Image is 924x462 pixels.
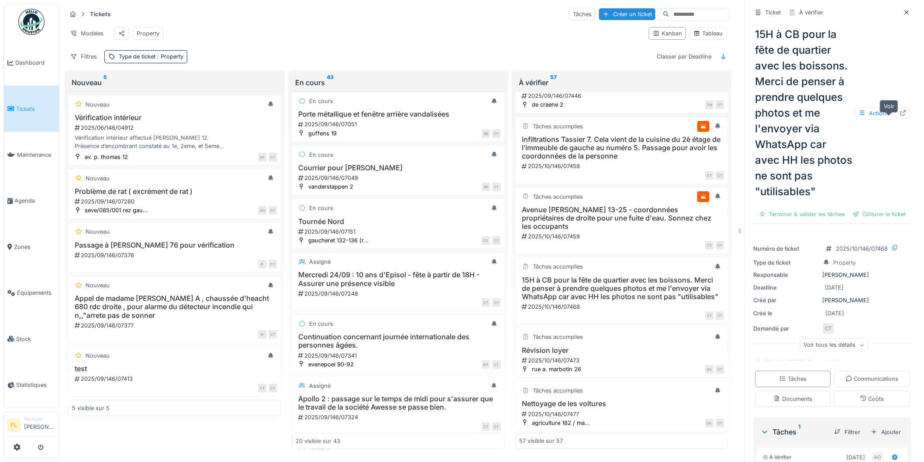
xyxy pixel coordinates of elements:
div: Nouveau [86,100,110,109]
div: Filtres [66,50,101,63]
li: [PERSON_NAME] [24,416,55,434]
div: 2025/10/146/07468 [521,303,724,311]
div: Voir tous les détails [800,339,869,352]
div: CT [269,206,277,215]
div: CT [492,422,501,431]
div: CT [269,260,277,269]
div: Type de ticket [119,52,183,61]
div: Coûts [860,395,885,403]
sup: 43 [327,77,334,88]
div: 2025/10/146/07458 [521,162,724,170]
div: [PERSON_NAME] [754,296,912,304]
div: 20 visible sur 43 [296,437,340,445]
span: Dashboard [15,59,55,67]
div: [DATE] [847,453,865,462]
div: RB [482,129,490,138]
div: Créé par [754,296,819,304]
div: Property [137,29,159,38]
div: Tâches [569,8,596,21]
div: gaucheret 132-136 (r... [308,236,369,245]
sup: 57 [550,77,557,88]
div: Responsable [754,271,819,279]
div: CT [269,153,277,162]
div: Clôturer le ticket [849,208,910,220]
div: À vérifier [763,454,792,461]
div: 5 visible sur 5 [72,404,110,412]
div: Tâches accomplies [533,386,583,395]
span: Stock [16,335,55,343]
div: Tâches accomplies [533,122,583,131]
div: CT [492,183,501,191]
div: Voir [880,100,898,113]
div: En cours [309,204,333,212]
a: Statistiques [4,362,59,408]
div: Tâches accomplies [533,193,583,201]
img: Badge_color-CXgf-gQk.svg [18,9,45,35]
div: CT [269,330,277,339]
div: 15H à CB pour la fête de quartier avec les boissons. Merci de penser à prendre quelques photos et... [752,23,914,203]
div: EV [482,236,490,245]
div: CT [716,365,724,374]
div: IF [258,260,267,269]
div: 2025/10/146/07477 [521,410,724,418]
span: Équipements [17,289,55,297]
div: CT [705,241,714,250]
div: vanderstappen 2 [308,183,353,191]
h3: Courrier pour [PERSON_NAME] [296,164,501,172]
div: EV [482,360,490,369]
span: Maintenance [17,151,55,159]
h3: Mercredi 24/09 : 10 ans d'Episol - fête à partir de 18H - Assurer une présence visible [296,271,501,287]
div: Nouveau [86,352,110,360]
div: Numéro de ticket [754,245,819,253]
div: EK [258,153,267,162]
div: 2025/09/146/07341 [297,352,501,360]
div: Tâches accomplies [533,333,583,341]
div: seve/085/001 rez gau... [85,206,148,214]
div: CT [716,100,724,109]
div: CT [482,422,490,431]
div: Property [834,259,856,267]
div: rue a. marbotin 26 [532,365,581,373]
h3: Avenue [PERSON_NAME] 13-25 - coordonnées propriétaires de droite pour une fuite d'eau. Sonnez che... [519,206,724,231]
div: En cours [309,97,333,105]
div: Vérification intérieur effectué [PERSON_NAME] 12 Présence d’encombrant constaté au 1e, 2eme, et 5... [72,134,277,150]
div: CT [705,171,714,180]
div: av. p. thomas 12 [85,153,128,161]
div: YN [705,100,714,109]
strong: Tickets [86,10,114,18]
div: Créé le [754,309,819,317]
a: Agenda [4,178,59,224]
div: 2025/06/146/04912 [74,124,277,132]
div: En cours [309,151,333,159]
div: Tableau [693,29,723,38]
div: CT [492,129,501,138]
div: Tâches accomplies [533,262,583,271]
div: 2025/09/146/07446 [521,92,724,100]
div: CT [705,311,714,320]
h3: Apollo 2 : passage sur le temps de midi pour s'assurer que le travail de la société Awesse se pas... [296,395,501,411]
div: CT [716,419,724,428]
div: CT [258,384,267,393]
div: [DATE] [826,309,845,317]
div: Terminer & valider les tâches [756,208,849,220]
div: En cours [309,320,333,328]
div: Filtrer [831,426,864,438]
sup: 1 [799,427,801,437]
div: CT [482,298,490,307]
div: CT [492,236,501,245]
div: 2025/09/146/07376 [74,251,277,259]
div: 2025/09/146/07280 [74,197,277,206]
div: 2025/10/146/07459 [521,232,724,241]
h3: Porte métallique et fenêtre arrière vandalisées [296,110,501,118]
div: 2025/09/146/07377 [74,321,277,330]
div: Nouveau [86,281,110,290]
div: 2025/10/146/07473 [521,356,724,365]
div: [DATE] [825,283,844,292]
div: RB [482,183,490,191]
span: Statistiques [16,381,55,389]
li: FL [7,419,21,432]
div: Assigné [309,382,331,390]
a: Maintenance [4,132,59,178]
div: EK [705,419,714,428]
a: Dashboard [4,40,59,86]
